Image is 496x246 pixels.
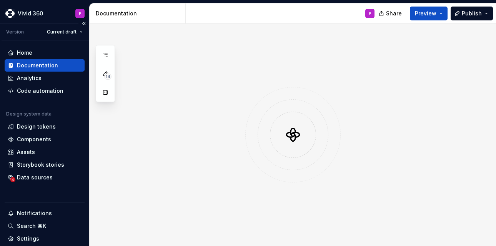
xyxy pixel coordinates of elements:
a: Analytics [5,72,85,84]
div: Version [6,29,24,35]
a: Settings [5,233,85,245]
div: Design system data [6,111,52,117]
a: Assets [5,146,85,158]
div: Home [17,49,32,57]
span: Share [386,10,402,17]
span: Current draft [47,29,77,35]
div: P [369,10,371,17]
div: Vivid 360 [18,10,43,17]
button: Collapse sidebar [78,18,89,29]
div: Search ⌘K [17,222,46,230]
a: Code automation [5,85,85,97]
div: Assets [17,148,35,156]
button: Publish [451,7,493,20]
span: 14 [104,74,112,80]
div: Components [17,136,51,143]
button: Vivid 360P [2,5,88,22]
div: Code automation [17,87,63,95]
div: Data sources [17,174,53,181]
div: Storybook stories [17,161,64,169]
div: Notifications [17,209,52,217]
img: 317a9594-9ec3-41ad-b59a-e557b98ff41d.png [5,9,15,18]
span: Preview [415,10,436,17]
a: Design tokens [5,120,85,133]
div: Documentation [96,10,182,17]
button: Search ⌘K [5,220,85,232]
div: P [79,10,82,17]
a: Documentation [5,59,85,72]
a: Components [5,133,85,146]
button: Notifications [5,207,85,219]
button: Share [375,7,407,20]
span: Publish [462,10,482,17]
div: Analytics [17,74,42,82]
button: Preview [410,7,448,20]
a: Storybook stories [5,159,85,171]
button: Current draft [43,27,86,37]
div: Design tokens [17,123,56,131]
a: Data sources [5,171,85,184]
a: Home [5,47,85,59]
div: Documentation [17,62,58,69]
div: Settings [17,235,39,243]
